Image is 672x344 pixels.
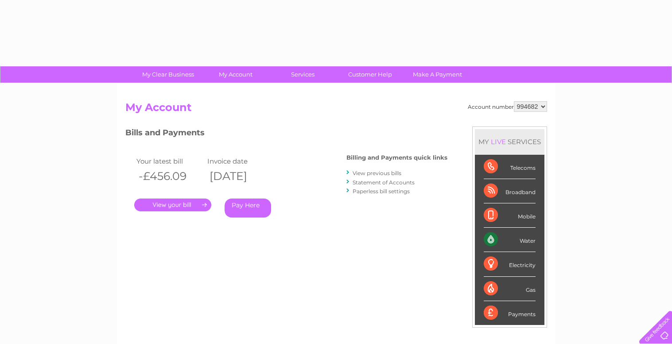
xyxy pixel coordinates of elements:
a: Statement of Accounts [353,179,415,186]
div: Broadband [484,179,536,203]
td: Your latest bill [134,155,205,167]
h2: My Account [125,101,547,118]
a: Make A Payment [401,66,474,83]
th: [DATE] [205,167,276,185]
a: My Account [199,66,272,83]
a: Customer Help [334,66,407,83]
a: Pay Here [225,199,271,218]
h4: Billing and Payments quick links [346,154,447,161]
a: View previous bills [353,170,401,176]
td: Invoice date [205,155,276,167]
div: Payments [484,301,536,325]
h3: Bills and Payments [125,126,447,142]
div: Electricity [484,252,536,276]
div: Water [484,228,536,252]
a: Services [266,66,339,83]
th: -£456.09 [134,167,205,185]
a: Paperless bill settings [353,188,410,195]
div: Gas [484,277,536,301]
div: Telecoms [484,155,536,179]
div: Mobile [484,203,536,228]
a: . [134,199,211,211]
a: My Clear Business [132,66,205,83]
div: MY SERVICES [475,129,544,154]
div: Account number [468,101,547,112]
div: LIVE [489,138,508,146]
